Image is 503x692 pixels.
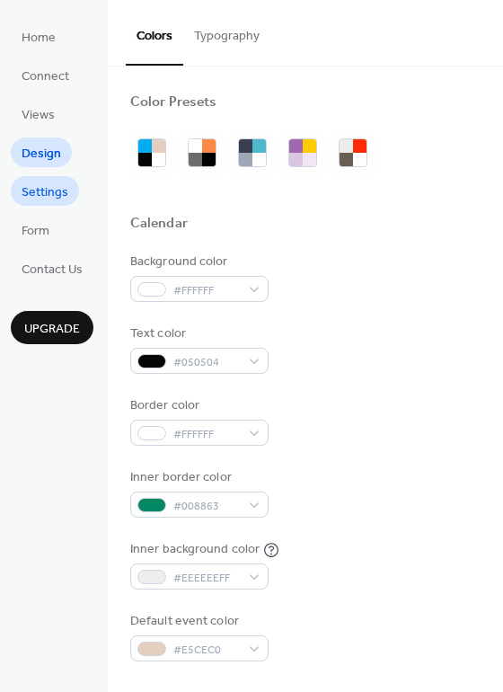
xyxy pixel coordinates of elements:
[22,145,61,164] span: Design
[24,320,80,339] span: Upgrade
[11,99,66,129] a: Views
[11,176,79,206] a: Settings
[22,222,49,241] span: Form
[173,425,240,444] span: #FFFFFF
[11,253,93,283] a: Contact Us
[173,497,240,516] span: #008863
[130,253,265,271] div: Background color
[11,60,80,90] a: Connect
[130,468,265,487] div: Inner border color
[22,67,69,86] span: Connect
[22,29,56,48] span: Home
[173,641,240,660] span: #E5CEC0
[22,183,68,202] span: Settings
[173,353,240,372] span: #050504
[130,540,260,559] div: Inner background color
[173,569,240,588] span: #EEEEEEFF
[11,215,60,244] a: Form
[130,93,216,112] div: Color Presets
[11,138,72,167] a: Design
[173,281,240,300] span: #FFFFFF
[130,215,188,234] div: Calendar
[130,324,265,343] div: Text color
[22,261,83,279] span: Contact Us
[11,311,93,344] button: Upgrade
[130,612,265,631] div: Default event color
[11,22,66,51] a: Home
[22,106,55,125] span: Views
[130,396,265,415] div: Border color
